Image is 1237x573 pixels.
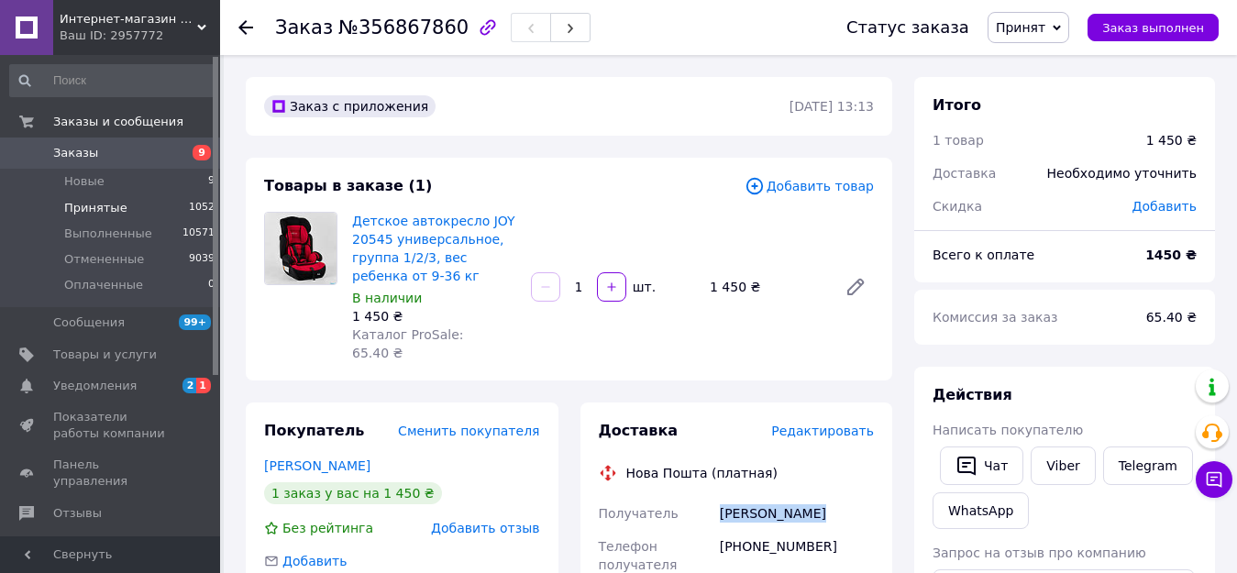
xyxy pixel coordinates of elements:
span: Добавить [282,554,347,568]
span: Отмененные [64,251,144,268]
span: Скидка [933,199,982,214]
span: №356867860 [338,17,469,39]
a: WhatsApp [933,492,1029,529]
span: Без рейтинга [282,521,373,535]
span: 2 [182,378,197,393]
span: Интернет-магазин Dendis [60,11,197,28]
input: Поиск [9,64,216,97]
span: Уведомления [53,378,137,394]
div: 1 450 ₴ [1146,131,1197,149]
span: Панель управления [53,457,170,490]
span: Редактировать [771,424,874,438]
span: Сменить покупателя [398,424,539,438]
span: Добавить [1132,199,1197,214]
span: Действия [933,386,1012,403]
span: Добавить товар [745,176,874,196]
span: Новые [64,173,105,190]
span: 9 [208,173,215,190]
span: Написать покупателю [933,423,1083,437]
span: Оплаченные [64,277,143,293]
div: Ваш ID: 2957772 [60,28,220,44]
span: 1 [196,378,211,393]
span: Заказ выполнен [1102,21,1204,35]
div: 1 заказ у вас на 1 450 ₴ [264,482,442,504]
div: Нова Пошта (платная) [622,464,782,482]
a: Редактировать [837,269,874,305]
b: 1450 ₴ [1145,248,1197,262]
div: 1 450 ₴ [352,307,516,325]
button: Чат [940,446,1023,485]
span: Итого [933,96,981,114]
div: Заказ с приложения [264,95,436,117]
span: 9 [193,145,211,160]
span: Телефон получателя [599,539,678,572]
span: Принятые [64,200,127,216]
a: Telegram [1103,446,1193,485]
span: Запрос на отзыв про компанию [933,545,1146,560]
span: Получатель [599,506,679,521]
span: Принят [996,20,1045,35]
span: Товары и услуги [53,347,157,363]
div: 1 450 ₴ [702,274,830,300]
a: Детское автокресло JOY 20545 универсальное, группа 1/2/3, вес ребенка от 9-36 кг [352,214,515,283]
span: 65.40 ₴ [1146,310,1197,325]
div: [PERSON_NAME] [716,497,878,530]
img: Детское автокресло JOY 20545 универсальное, группа 1/2/3, вес ребенка от 9-36 кг [265,213,337,284]
span: Показатели работы компании [53,409,170,442]
span: 99+ [179,314,211,330]
button: Заказ выполнен [1088,14,1219,41]
time: [DATE] 13:13 [790,99,874,114]
span: Отзывы [53,505,102,522]
span: Покупатель [264,422,364,439]
span: Заказ [275,17,333,39]
div: Вернуться назад [238,18,253,37]
span: Заказы и сообщения [53,114,183,130]
span: Выполненные [64,226,152,242]
span: 0 [208,277,215,293]
span: 1052 [189,200,215,216]
span: Заказы [53,145,98,161]
div: шт. [628,278,657,296]
div: Статус заказа [846,18,969,37]
span: Каталог ProSale: 65.40 ₴ [352,327,463,360]
span: 1 товар [933,133,984,148]
span: Комиссия за заказ [933,310,1058,325]
span: 10571 [182,226,215,242]
span: Сообщения [53,314,125,331]
a: [PERSON_NAME] [264,458,370,473]
span: Добавить отзыв [431,521,539,535]
span: В наличии [352,291,422,305]
button: Чат с покупателем [1196,461,1232,498]
span: Товары в заказе (1) [264,177,432,194]
span: Доставка [933,166,996,181]
span: Всего к оплате [933,248,1034,262]
span: Доставка [599,422,679,439]
div: Необходимо уточнить [1036,153,1208,193]
a: Viber [1031,446,1095,485]
span: 9039 [189,251,215,268]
